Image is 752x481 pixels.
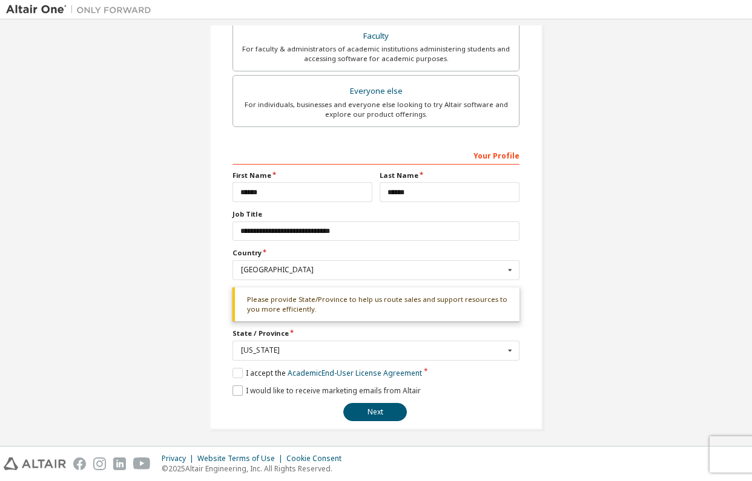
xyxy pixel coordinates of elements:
[240,83,512,100] div: Everyone else
[6,4,157,16] img: Altair One
[240,28,512,45] div: Faculty
[240,100,512,119] div: For individuals, businesses and everyone else looking to try Altair software and explore our prod...
[380,171,519,180] label: Last Name
[286,454,349,463] div: Cookie Consent
[113,457,126,470] img: linkedin.svg
[343,403,407,421] button: Next
[93,457,106,470] img: instagram.svg
[233,385,421,396] label: I would like to receive marketing emails from Altair
[233,368,422,378] label: I accept the
[4,457,66,470] img: altair_logo.svg
[233,287,519,322] div: Please provide State/Province to help us route sales and support resources to you more efficiently.
[240,44,512,64] div: For faculty & administrators of academic institutions administering students and accessing softwa...
[73,457,86,470] img: facebook.svg
[233,209,519,219] label: Job Title
[233,145,519,165] div: Your Profile
[162,463,349,474] p: © 2025 Altair Engineering, Inc. All Rights Reserved.
[162,454,197,463] div: Privacy
[133,457,151,470] img: youtube.svg
[233,329,519,338] label: State / Province
[197,454,286,463] div: Website Terms of Use
[241,347,504,354] div: [US_STATE]
[233,248,519,258] label: Country
[288,368,422,378] a: Academic End-User License Agreement
[241,266,504,273] div: [GEOGRAPHIC_DATA]
[233,171,372,180] label: First Name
